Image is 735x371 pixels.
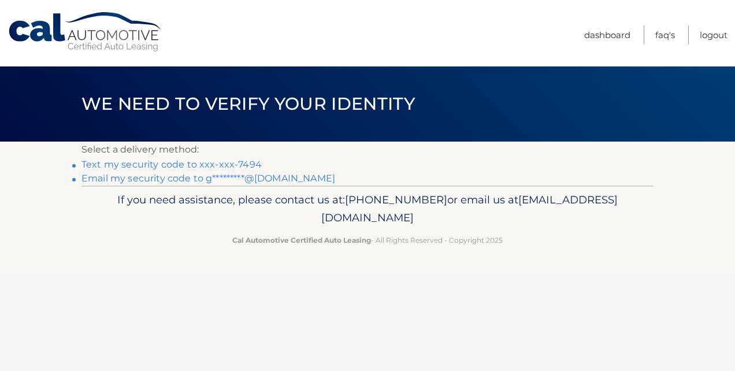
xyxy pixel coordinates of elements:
[89,191,646,228] p: If you need assistance, please contact us at: or email us at
[232,236,371,244] strong: Cal Automotive Certified Auto Leasing
[345,193,447,206] span: [PHONE_NUMBER]
[584,25,630,44] a: Dashboard
[655,25,675,44] a: FAQ's
[81,93,415,114] span: We need to verify your identity
[81,142,654,158] p: Select a delivery method:
[89,234,646,246] p: - All Rights Reserved - Copyright 2025
[8,12,164,53] a: Cal Automotive
[700,25,727,44] a: Logout
[81,173,335,184] a: Email my security code to g*********@[DOMAIN_NAME]
[81,159,262,170] a: Text my security code to xxx-xxx-7494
